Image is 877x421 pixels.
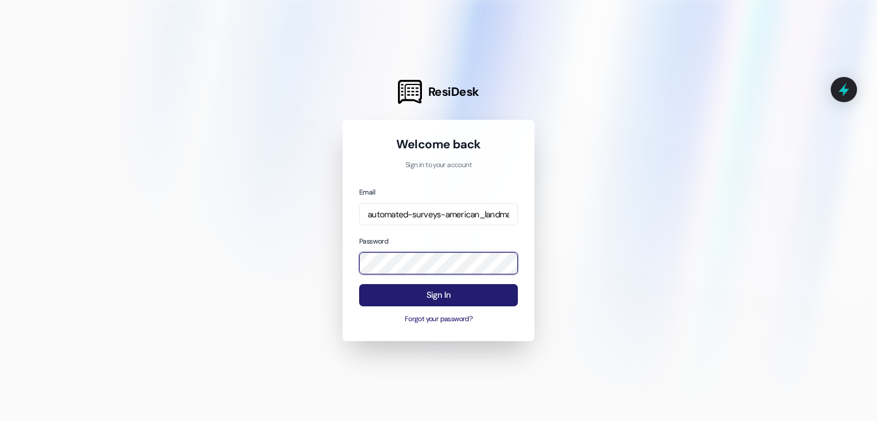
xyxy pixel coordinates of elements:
input: name@example.com [359,203,518,225]
h1: Welcome back [359,136,518,152]
button: Sign In [359,284,518,306]
span: ResiDesk [428,84,479,100]
label: Password [359,237,388,246]
label: Email [359,188,375,197]
img: ResiDesk Logo [398,80,422,104]
p: Sign in to your account [359,160,518,171]
button: Forgot your password? [359,314,518,325]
